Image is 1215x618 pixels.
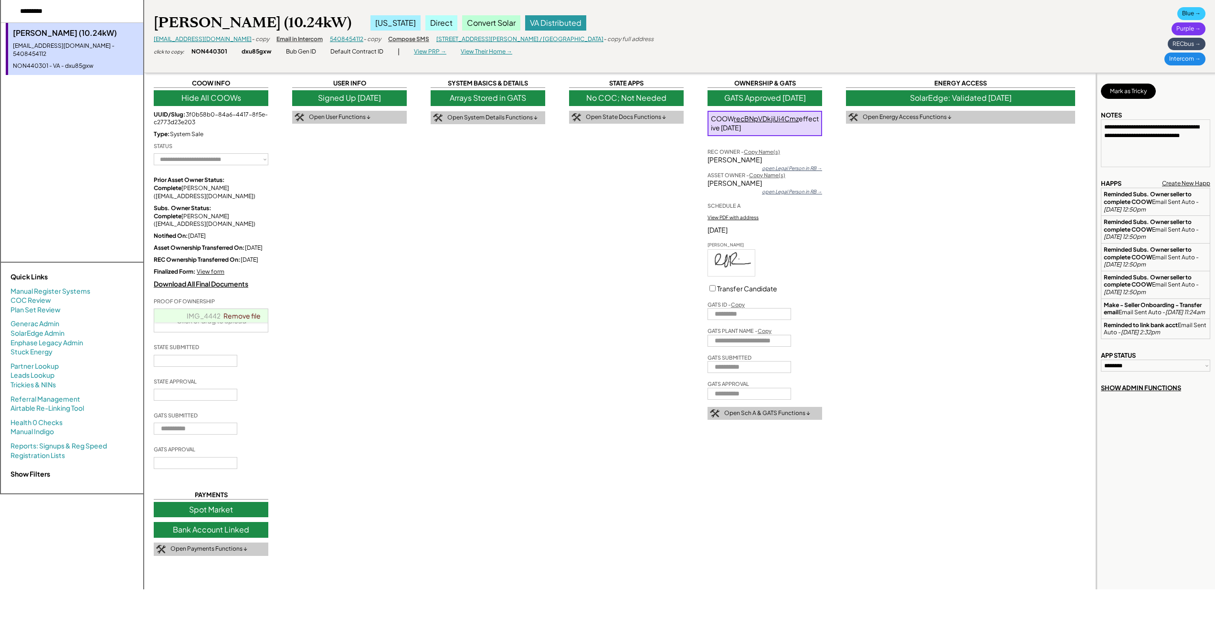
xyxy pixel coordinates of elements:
div: HAPPS [1101,179,1121,188]
div: STATE APPROVAL [154,378,197,385]
div: View PDF with address [708,214,759,221]
div: | [398,47,400,56]
div: click to copy: [154,48,184,55]
img: tool-icon.png [433,114,443,122]
div: [PERSON_NAME] [708,242,755,248]
div: Open Sch A & GATS Functions ↓ [724,409,810,417]
u: Copy [758,328,771,334]
a: Enphase Legacy Admin [11,338,83,348]
div: Default Contract ID [330,48,383,56]
div: - copy [363,35,381,43]
strong: Reminded to link bank acct [1104,321,1178,329]
a: Trickies & NINs [11,380,56,390]
div: VA Distributed [525,15,586,31]
div: Compose SMS [388,35,429,43]
strong: Reminded Subs. Owner seller to complete COOW [1104,218,1193,233]
div: Arrays Stored in GATS [431,90,545,106]
div: PROOF OF OWNERSHIP [154,298,215,305]
div: [DATE] [154,232,268,240]
div: [EMAIL_ADDRESS][DOMAIN_NAME] - 5408454112 [13,42,138,58]
div: [PERSON_NAME] [708,179,822,188]
strong: Subs. Owner Status: Complete [154,204,212,220]
a: Plan Set Review [11,305,61,315]
div: SYSTEM BASICS & DETAILS [431,79,545,88]
div: GATS PLANT NAME - [708,327,771,334]
button: Mark as Tricky [1101,84,1156,99]
u: Copy Name(s) [744,149,780,155]
strong: Reminded Subs. Owner seller to complete COOW [1104,191,1193,205]
strong: UUID/Slug: [154,111,186,118]
div: GATS SUBMITTED [708,354,751,361]
div: SolarEdge: Validated [DATE] [846,90,1075,106]
div: Email Sent Auto - [1104,301,1207,316]
div: COOW effective [DATE] [708,111,822,136]
a: Leads Lookup [11,371,54,380]
a: Generac Admin [11,319,59,329]
div: Open User Functions ↓ [309,113,370,121]
div: APP STATUS [1101,351,1136,360]
div: Bank Account Linked [154,522,268,537]
em: [DATE] 12:50pm [1104,233,1146,240]
strong: Prior Asset Owner Status: Complete [154,176,226,192]
a: IMG_4442.jpeg [187,311,237,320]
em: [DATE] 11:24am [1165,309,1205,316]
a: Manual Indigo [11,427,54,437]
strong: Type: [154,130,170,138]
div: System Sale [154,130,268,139]
div: RECbus → [1168,38,1205,51]
strong: Reminded Subs. Owner seller to complete COOW [1104,274,1193,288]
a: 5408454112 [330,35,363,43]
a: Partner Lookup [11,362,59,371]
div: Direct [425,15,457,31]
a: Referral Management [11,394,80,404]
div: [PERSON_NAME] ([EMAIL_ADDRESS][DOMAIN_NAME]) [154,204,268,228]
a: Stuck Energy [11,347,53,357]
div: GATS APPROVAL [708,380,749,387]
a: SolarEdge Admin [11,329,64,338]
div: [PERSON_NAME] (10.24kW) [13,28,138,38]
em: [DATE] 2:32pm [1121,329,1160,336]
div: Email in Intercom [276,35,323,43]
div: OWNERSHIP & GATS [708,79,822,88]
div: [PERSON_NAME] [708,155,822,165]
div: STATE APPS [569,79,684,88]
a: Reports: Signups & Reg Speed [11,441,107,451]
div: Email Sent Auto - [1104,321,1207,336]
div: [DATE] [154,256,268,264]
div: Quick Links [11,272,106,282]
div: - copy [252,35,269,43]
div: Open Energy Access Functions ↓ [863,113,951,121]
div: ASSET OWNER - [708,171,785,179]
div: Blue → [1177,7,1205,20]
div: NOTES [1101,111,1122,119]
a: recBNpVDkjiUi4Cmz [734,114,799,123]
a: Remove file [220,309,264,322]
a: Airtable Re-Linking Tool [11,404,84,413]
div: Email Sent Auto - [1104,191,1207,213]
div: NON440301 - VA - dxu85gxw [13,62,138,70]
div: View Their Home → [461,48,512,56]
strong: Notified On: [154,232,188,239]
u: Copy [731,301,745,308]
div: GATS APPROVAL [154,446,195,453]
div: Open Payments Functions ↓ [170,545,247,553]
img: tool-icon.png [571,113,581,122]
div: USER INFO [292,79,407,88]
div: open Legal Person in RB → [762,165,822,171]
div: [DATE] [708,225,822,235]
img: signaturePad-1723677340852.png [708,250,755,276]
div: GATS ID - [708,301,745,308]
div: [DATE] [154,244,268,252]
strong: Asset Ownership Transferred On: [154,244,245,251]
div: Purple → [1172,22,1205,35]
div: SHOW ADMIN FUNCTIONS [1101,384,1181,392]
div: dxu85gxw [242,48,272,56]
strong: Make - Seller Onboarding - Transfer email [1104,301,1203,316]
div: GATS SUBMITTED [154,412,198,419]
u: Copy Name(s) [749,172,785,178]
div: Email Sent Auto - [1104,218,1207,241]
div: NON440301 [191,48,227,56]
em: [DATE] 12:50pm [1104,261,1146,268]
div: Bub Gen ID [286,48,316,56]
